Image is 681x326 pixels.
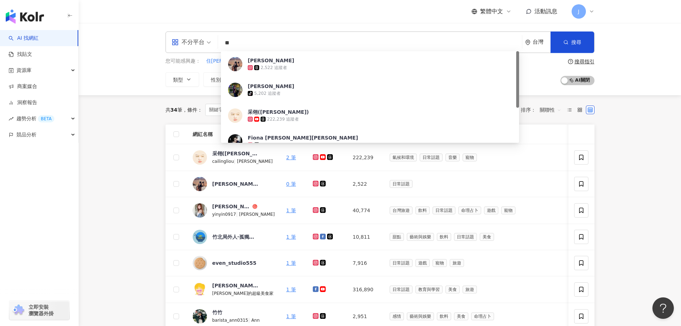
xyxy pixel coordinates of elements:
[261,65,287,71] div: 2,522 追蹤者
[463,286,477,293] span: 旅遊
[578,8,579,15] span: J
[171,107,177,113] span: 34
[286,181,296,187] a: 0 筆
[390,180,413,188] span: 日常話題
[9,83,37,90] a: 商案媒合
[525,40,531,45] span: environment
[286,313,296,319] a: 1 筆
[480,8,503,15] span: 繁體中文
[347,224,384,250] td: 10,811
[9,116,14,121] span: rise
[206,58,253,65] span: 住[PERSON_NAME]
[286,208,296,213] a: 1 筆
[454,233,477,241] span: 日常話題
[212,309,222,316] div: 竹竹
[471,312,494,320] span: 命理占卜
[193,256,207,270] img: KOL Avatar
[445,286,460,293] span: 美食
[236,211,239,217] span: |
[454,312,468,320] span: 美食
[286,155,296,160] a: 2 筆
[251,318,260,323] span: Ann
[6,9,44,24] img: logo
[172,39,179,46] span: appstore
[29,304,54,317] span: 立即安裝 瀏覽器外掛
[480,233,494,241] span: 美食
[193,230,275,244] a: KOL Avatar竹北局外人·孤獨的美食廢文
[212,159,234,164] span: cailingliou
[212,150,259,157] div: 采翎([PERSON_NAME])
[571,39,581,45] span: 搜尋
[193,230,207,244] img: KOL Avatar
[206,57,253,65] button: 住[PERSON_NAME]
[9,99,37,106] a: 洞察報告
[390,233,404,241] span: 甜點
[551,31,594,53] button: 搜尋
[16,111,54,127] span: 趨勢分析
[38,115,54,122] div: BETA
[248,134,358,141] div: Fiona [PERSON_NAME][PERSON_NAME]
[212,291,274,296] span: [PERSON_NAME]的超級美食家
[484,206,498,214] span: 遊戲
[193,282,207,297] img: KOL Avatar
[415,259,430,267] span: 遊戲
[11,305,25,316] img: chrome extension
[267,116,299,122] div: 222,239 追蹤者
[420,154,443,161] span: 日常話題
[407,233,434,241] span: 藝術與娛樂
[193,203,275,218] a: KOL Avatar[PERSON_NAME]yinyin0917|[PERSON_NAME]
[239,212,275,217] span: [PERSON_NAME]
[182,107,202,113] span: 條件 ：
[347,276,384,303] td: 316,890
[437,312,451,320] span: 飲料
[193,177,275,191] a: KOL Avatar[PERSON_NAME]
[228,83,242,97] img: KOL Avatar
[540,104,561,116] span: 關聯性
[211,77,221,83] span: 性別
[248,83,294,90] div: [PERSON_NAME]
[568,59,573,64] span: question-circle
[437,233,451,241] span: 飲料
[347,171,384,197] td: 2,522
[248,108,309,116] div: 采翎([PERSON_NAME])
[193,256,275,270] a: KOL Avatareven_studio555
[254,91,281,97] div: 5,202 追蹤者
[205,104,277,116] span: 關鍵字：[PERSON_NAME]
[445,154,460,161] span: 音樂
[193,203,207,218] img: KOL Avatar
[228,134,242,149] img: KOL Avatar
[9,51,32,58] a: 找貼文
[16,62,31,78] span: 資源庫
[390,312,404,320] span: 感情
[407,312,434,320] span: 藝術與娛樂
[390,154,417,161] span: 氣候和環境
[212,203,251,210] div: [PERSON_NAME]
[193,309,207,323] img: KOL Avatar
[166,72,199,87] button: 類型
[433,206,455,214] span: 日常話題
[173,77,183,83] span: 類型
[390,206,413,214] span: 台灣旅遊
[286,260,296,266] a: 1 筆
[450,259,464,267] span: 旅遊
[534,8,557,15] span: 活動訊息
[458,206,481,214] span: 命理占卜
[166,107,182,113] div: 共 筆
[193,282,275,297] a: KOL Avatar[PERSON_NAME][PERSON_NAME]的超級美食家
[228,108,242,123] img: KOL Avatar
[533,39,551,45] div: 台灣
[415,286,443,293] span: 教育與學習
[261,142,287,148] div: 5,796 追蹤者
[193,150,207,165] img: KOL Avatar
[574,59,594,64] div: 搜尋指引
[286,287,296,292] a: 1 筆
[187,125,281,144] th: 網紅名稱
[248,317,251,323] span: |
[248,57,294,64] div: [PERSON_NAME]
[390,259,413,267] span: 日常話題
[166,58,201,65] span: 您可能感興趣：
[193,150,275,165] a: KOL Avatar采翎([PERSON_NAME])cailingliou|[PERSON_NAME]
[9,35,39,42] a: searchAI 找網紅
[521,104,565,116] div: 排序：
[463,154,477,161] span: 寵物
